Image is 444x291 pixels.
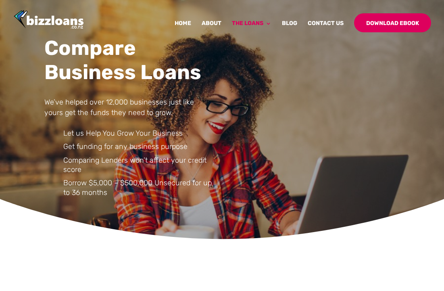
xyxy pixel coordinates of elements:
a: About [202,21,221,40]
img: Bizzloans New Zealand [14,10,84,30]
h1: Business Loans [44,62,212,86]
h1: Compare [44,38,212,62]
a: Blog [282,21,297,40]
a: Home [175,21,191,40]
span: Get funding for any business purpose [63,142,188,151]
a: Contact Us [308,21,344,40]
h4: We’ve helped over 12,000 businesses just like yours get the funds they need to grow. [44,97,212,121]
span: Comparing Lenders won’t affect your credit score [63,156,206,174]
a: Download Ebook [354,13,431,32]
span: Let us Help You Grow Your Business [63,129,183,138]
a: The Loans [232,21,271,40]
span: Borrow $5,000 – $500,000 Unsecured for up to 36 months [63,178,212,197]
